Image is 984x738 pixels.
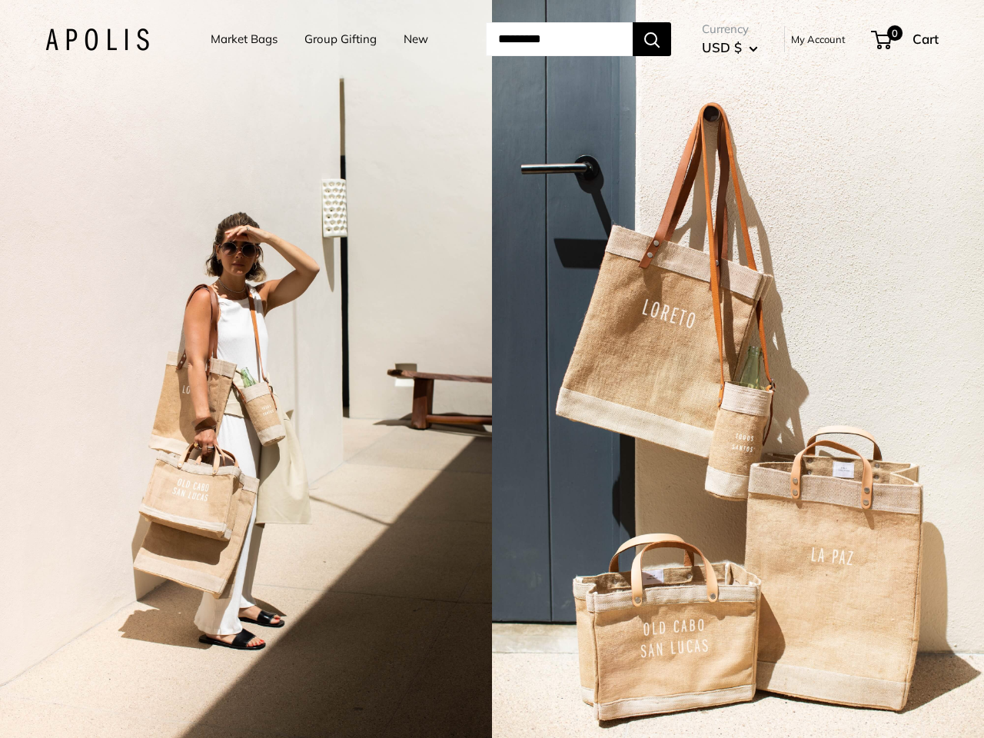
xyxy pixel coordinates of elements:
a: 0 Cart [873,27,939,52]
a: Group Gifting [304,28,377,50]
span: Cart [913,31,939,47]
a: Market Bags [211,28,278,50]
span: 0 [887,25,903,41]
span: Currency [702,18,758,40]
img: Apolis [45,28,149,51]
button: Search [633,22,671,56]
button: USD $ [702,35,758,60]
input: Search... [486,22,633,56]
span: USD $ [702,39,742,55]
a: My Account [791,30,846,48]
a: New [404,28,428,50]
